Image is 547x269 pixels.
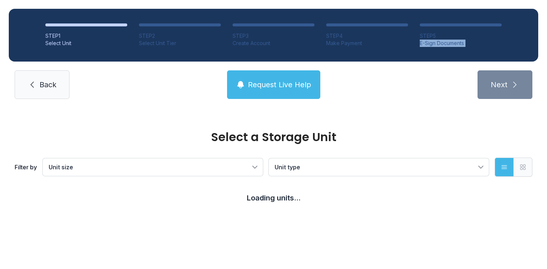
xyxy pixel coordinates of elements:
[43,158,263,176] button: Unit size
[326,32,408,40] div: STEP 4
[491,80,508,90] span: Next
[39,80,56,90] span: Back
[233,32,314,40] div: STEP 3
[15,131,532,143] div: Select a Storage Unit
[420,40,502,47] div: E-Sign Documents
[139,40,221,47] div: Select Unit Tier
[139,32,221,40] div: STEP 2
[15,193,532,203] div: Loading units...
[326,40,408,47] div: Make Payment
[275,163,300,171] span: Unit type
[269,158,489,176] button: Unit type
[420,32,502,40] div: STEP 5
[15,163,37,172] div: Filter by
[45,32,127,40] div: STEP 1
[248,80,311,90] span: Request Live Help
[45,40,127,47] div: Select Unit
[49,163,73,171] span: Unit size
[233,40,314,47] div: Create Account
